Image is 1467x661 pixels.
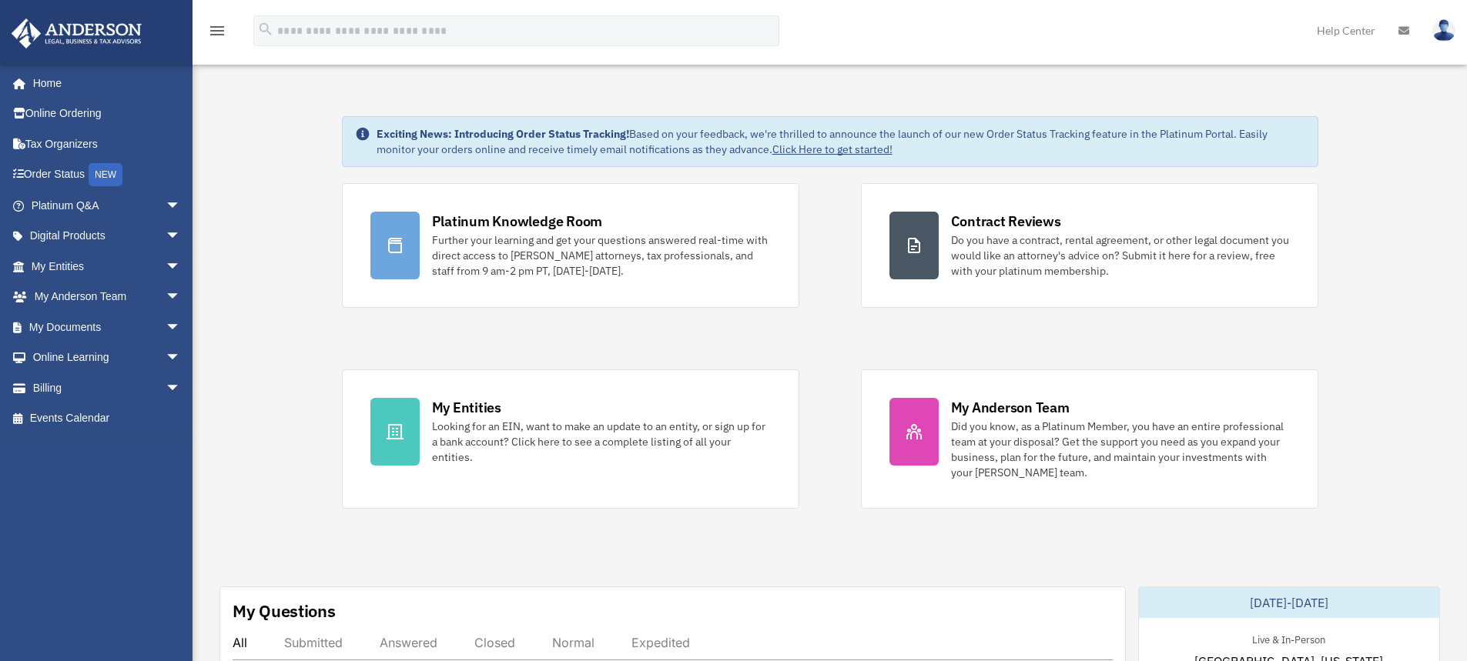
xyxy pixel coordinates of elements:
div: Live & In-Person [1240,630,1338,646]
a: Digital Productsarrow_drop_down [11,221,204,252]
a: My Anderson Teamarrow_drop_down [11,282,204,312]
a: My Entitiesarrow_drop_down [11,251,204,282]
div: [DATE]-[DATE] [1139,587,1439,618]
a: Platinum Knowledge Room Further your learning and get your questions answered real-time with dire... [342,183,799,308]
a: Billingarrow_drop_down [11,372,204,403]
a: Events Calendar [11,403,204,434]
strong: Exciting News: Introducing Order Status Tracking! [377,127,629,141]
div: My Questions [233,599,336,623]
a: Click Here to get started! [772,142,893,156]
div: Platinum Knowledge Room [432,212,603,231]
div: Expedited [631,635,690,650]
div: NEW [89,163,122,186]
span: arrow_drop_down [166,312,196,343]
div: Closed [474,635,515,650]
div: My Entities [432,398,501,417]
span: arrow_drop_down [166,342,196,374]
div: Further your learning and get your questions answered real-time with direct access to [PERSON_NAM... [432,232,771,279]
div: My Anderson Team [951,398,1070,417]
a: My Entities Looking for an EIN, want to make an update to an entity, or sign up for a bank accoun... [342,369,799,509]
div: Based on your feedback, we're thrilled to announce the launch of our new Order Status Tracking fe... [377,126,1305,157]
span: arrow_drop_down [166,282,196,313]
a: Contract Reviews Do you have a contract, rental agreement, or other legal document you would like... [861,183,1318,308]
span: arrow_drop_down [166,372,196,404]
a: My Documentsarrow_drop_down [11,312,204,342]
div: Contract Reviews [951,212,1061,231]
a: Platinum Q&Aarrow_drop_down [11,190,204,221]
div: Normal [552,635,595,650]
a: Order StatusNEW [11,159,204,191]
a: Online Learningarrow_drop_down [11,342,204,373]
a: My Anderson Team Did you know, as a Platinum Member, you have an entire professional team at your... [861,369,1318,509]
a: Home [11,68,196,98]
span: arrow_drop_down [166,190,196,222]
div: All [233,635,247,650]
i: menu [208,22,226,40]
span: arrow_drop_down [166,221,196,252]
a: Tax Organizers [11,129,204,159]
img: Anderson Advisors Platinum Portal [7,18,146,48]
span: arrow_drop_down [166,251,196,282]
a: menu [208,27,226,40]
div: Submitted [284,635,343,650]
img: User Pic [1432,19,1455,42]
div: Did you know, as a Platinum Member, you have an entire professional team at your disposal? Get th... [951,419,1290,480]
div: Looking for an EIN, want to make an update to an entity, or sign up for a bank account? Click her... [432,419,771,465]
div: Answered [380,635,437,650]
a: Online Ordering [11,98,204,129]
div: Do you have a contract, rental agreement, or other legal document you would like an attorney's ad... [951,232,1290,279]
i: search [257,21,274,38]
